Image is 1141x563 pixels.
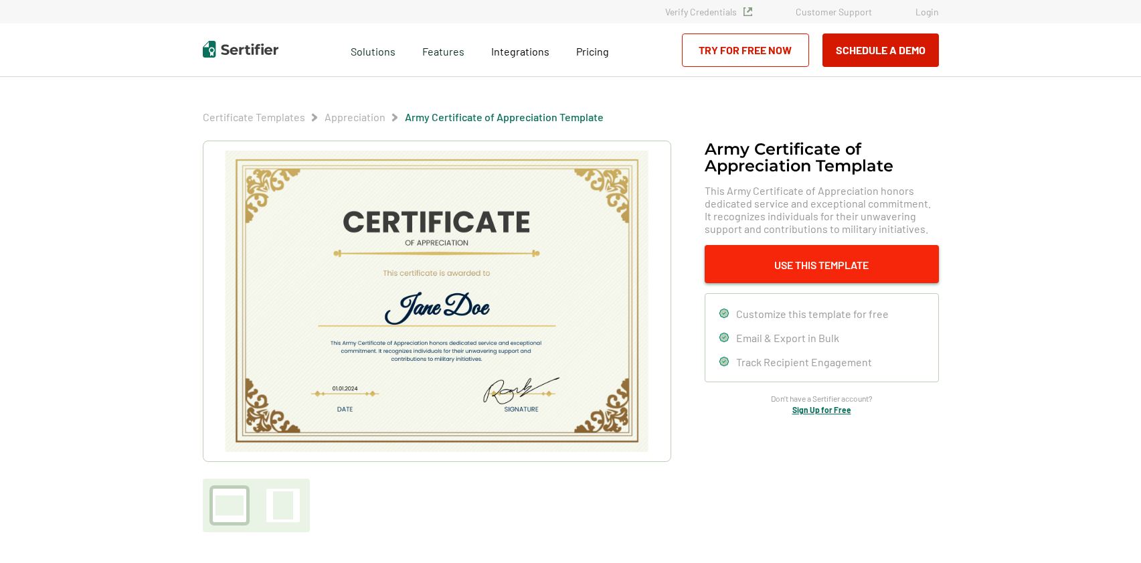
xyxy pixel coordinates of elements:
span: Pricing [576,45,609,58]
a: Pricing [576,42,609,58]
a: Certificate Templates [203,110,305,123]
span: Certificate Templates [203,110,305,124]
a: Login [915,6,939,17]
span: Email & Export in Bulk [736,331,839,344]
a: Customer Support [796,6,872,17]
a: Integrations [491,42,549,58]
button: Use This Template [705,245,939,283]
a: Army Certificate of Appreciation​ Template [405,110,604,123]
a: Verify Credentials [665,6,752,17]
span: Track Recipient Engagement [736,355,872,368]
a: Sign Up for Free [792,405,851,414]
span: Features [422,42,464,58]
img: Verified [743,7,752,16]
a: Appreciation [325,110,385,123]
a: Try for Free Now [682,33,809,67]
span: Appreciation [325,110,385,124]
h1: Army Certificate of Appreciation​ Template [705,141,939,174]
span: Don’t have a Sertifier account? [771,392,873,405]
span: Solutions [351,42,396,58]
span: This Army Certificate of Appreciation honors dedicated service and exceptional commitment. It rec... [705,184,939,235]
span: Integrations [491,45,549,58]
img: Sertifier | Digital Credentialing Platform [203,41,278,58]
span: Army Certificate of Appreciation​ Template [405,110,604,124]
img: Army Certificate of Appreciation​ Template [224,151,649,452]
span: Customize this template for free [736,307,889,320]
div: Breadcrumb [203,110,604,124]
